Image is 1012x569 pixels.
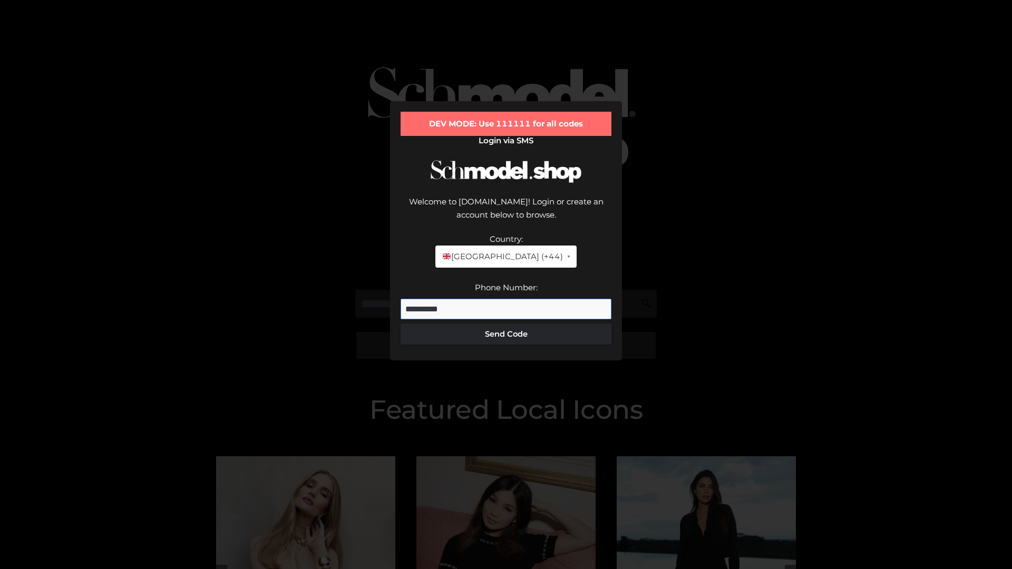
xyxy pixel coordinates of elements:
[427,151,585,192] img: Schmodel Logo
[442,250,562,263] span: [GEOGRAPHIC_DATA] (+44)
[401,323,611,345] button: Send Code
[443,252,451,260] img: 🇬🇧
[401,195,611,232] div: Welcome to [DOMAIN_NAME]! Login or create an account below to browse.
[475,282,538,292] label: Phone Number:
[401,112,611,136] div: DEV MODE: Use 111111 for all codes
[490,234,523,244] label: Country:
[401,136,611,145] h2: Login via SMS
